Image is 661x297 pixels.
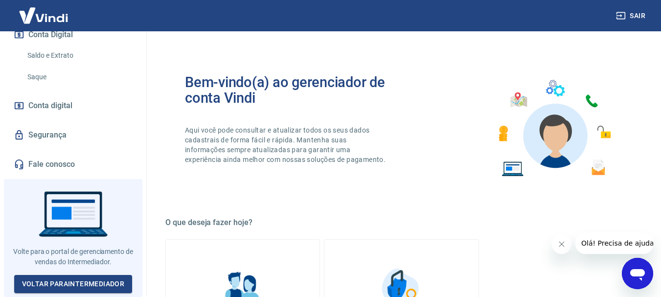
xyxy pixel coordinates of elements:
a: Segurança [12,124,135,146]
a: Saldo e Extrato [23,46,135,66]
img: Imagem de um avatar masculino com diversos icones exemplificando as funcionalidades do gerenciado... [490,74,618,183]
iframe: Fechar mensagem [552,234,571,254]
h2: Bem-vindo(a) ao gerenciador de conta Vindi [185,74,402,106]
iframe: Mensagem da empresa [575,232,653,254]
a: Saque [23,67,135,87]
button: Conta Digital [12,24,135,46]
iframe: Botão para abrir a janela de mensagens [622,258,653,289]
p: Aqui você pode consultar e atualizar todos os seus dados cadastrais de forma fácil e rápida. Mant... [185,125,387,164]
a: Conta digital [12,95,135,116]
a: Fale conosco [12,154,135,175]
span: Conta digital [28,99,72,113]
button: Sair [614,7,649,25]
a: Voltar paraIntermediador [14,275,133,293]
h5: O que deseja fazer hoje? [165,218,638,228]
img: Vindi [12,0,75,30]
span: Olá! Precisa de ajuda? [6,7,82,15]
